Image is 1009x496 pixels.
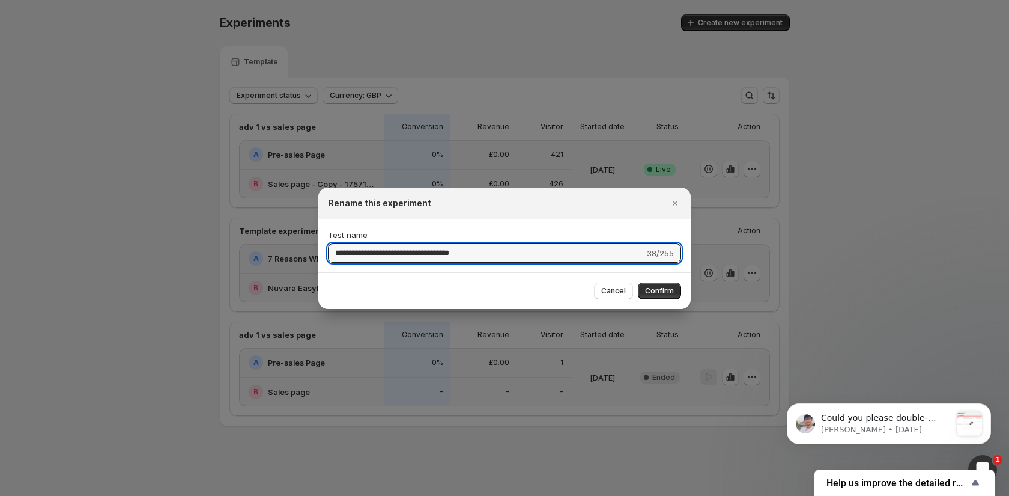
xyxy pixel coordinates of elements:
span: Help us improve the detailed report for A/B campaigns [826,477,968,489]
button: Cancel [594,283,633,299]
h2: Rename this experiment [328,197,431,209]
span: Test name [328,230,368,240]
span: Confirm [645,286,674,296]
span: Cancel [601,286,626,296]
iframe: Intercom live chat [968,455,997,484]
span: 1 [993,455,1002,465]
button: Show survey - Help us improve the detailed report for A/B campaigns [826,476,983,490]
iframe: Intercom notifications message [769,379,1009,464]
button: Close [667,195,683,212]
button: Confirm [638,283,681,299]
